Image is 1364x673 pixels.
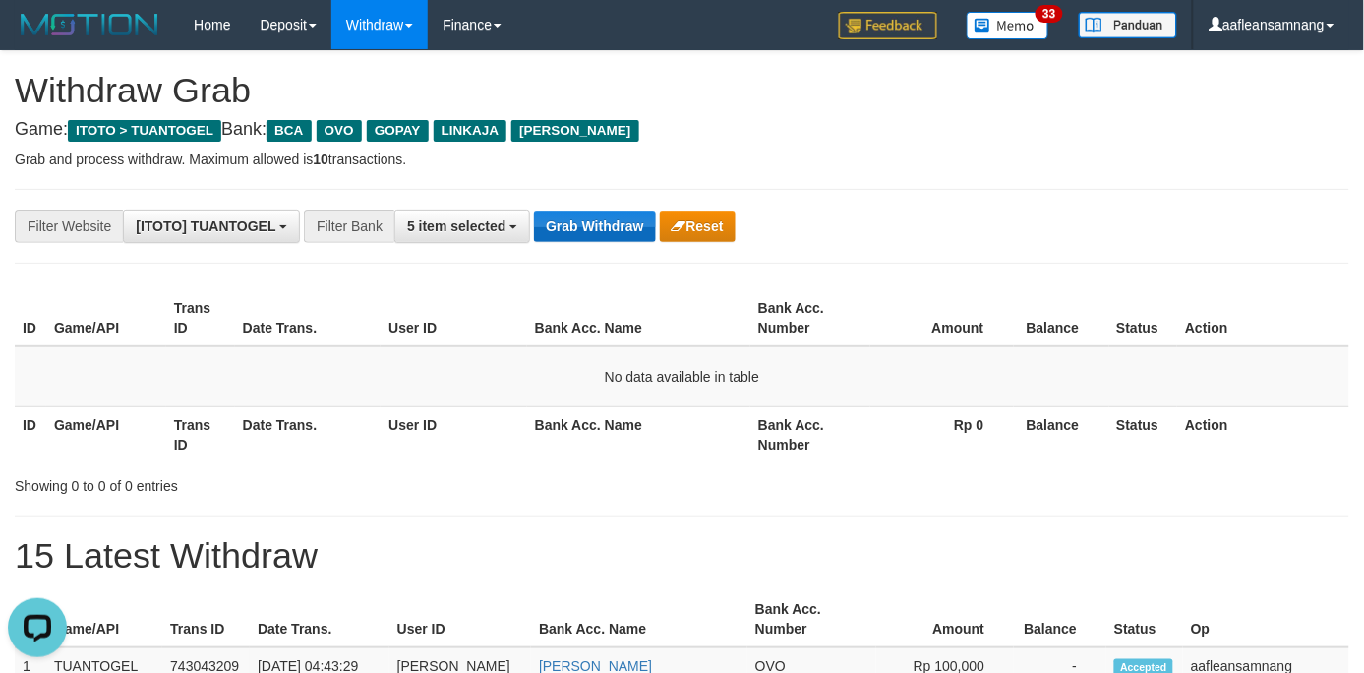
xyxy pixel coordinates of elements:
button: 5 item selected [394,210,530,243]
th: Date Trans. [250,591,389,647]
div: Filter Website [15,210,123,243]
img: panduan.png [1079,12,1177,38]
span: 33 [1036,5,1062,23]
th: Date Trans. [235,290,382,346]
th: Balance [1014,406,1109,462]
span: [PERSON_NAME] [511,120,638,142]
th: Action [1177,290,1349,346]
th: Game/API [46,406,166,462]
button: Grab Withdraw [534,211,655,242]
th: Balance [1014,591,1106,647]
h1: Withdraw Grab [15,71,1349,110]
th: Game/API [46,290,166,346]
span: [ITOTO] TUANTOGEL [136,218,275,234]
th: Bank Acc. Name [527,290,750,346]
th: Balance [1014,290,1109,346]
th: ID [15,406,46,462]
span: LINKAJA [434,120,507,142]
div: Filter Bank [304,210,394,243]
th: User ID [381,290,527,346]
th: Trans ID [162,591,250,647]
th: Op [1183,591,1349,647]
img: Feedback.jpg [839,12,937,39]
span: OVO [317,120,362,142]
th: Game/API [46,591,162,647]
th: Status [1109,406,1178,462]
td: No data available in table [15,346,1349,407]
th: Bank Acc. Number [750,290,870,346]
th: Trans ID [166,406,235,462]
strong: 10 [313,152,328,167]
th: Status [1109,290,1178,346]
th: Action [1177,406,1349,462]
button: [ITOTO] TUANTOGEL [123,210,300,243]
th: Rp 0 [870,406,1014,462]
th: Date Trans. [235,406,382,462]
th: Trans ID [166,290,235,346]
h1: 15 Latest Withdraw [15,536,1349,576]
th: Amount [876,591,1014,647]
button: Open LiveChat chat widget [8,8,67,67]
th: Bank Acc. Number [750,406,870,462]
p: Grab and process withdraw. Maximum allowed is transactions. [15,150,1349,169]
th: User ID [389,591,531,647]
span: 5 item selected [407,218,505,234]
th: Bank Acc. Name [527,406,750,462]
th: Status [1106,591,1183,647]
th: User ID [381,406,527,462]
img: Button%20Memo.svg [967,12,1049,39]
span: BCA [267,120,311,142]
span: ITOTO > TUANTOGEL [68,120,221,142]
th: Bank Acc. Name [531,591,747,647]
button: Reset [660,211,736,242]
h4: Game: Bank: [15,120,1349,140]
div: Showing 0 to 0 of 0 entries [15,468,554,496]
th: Amount [870,290,1014,346]
span: GOPAY [367,120,429,142]
th: Bank Acc. Number [747,591,876,647]
img: MOTION_logo.png [15,10,164,39]
th: ID [15,290,46,346]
